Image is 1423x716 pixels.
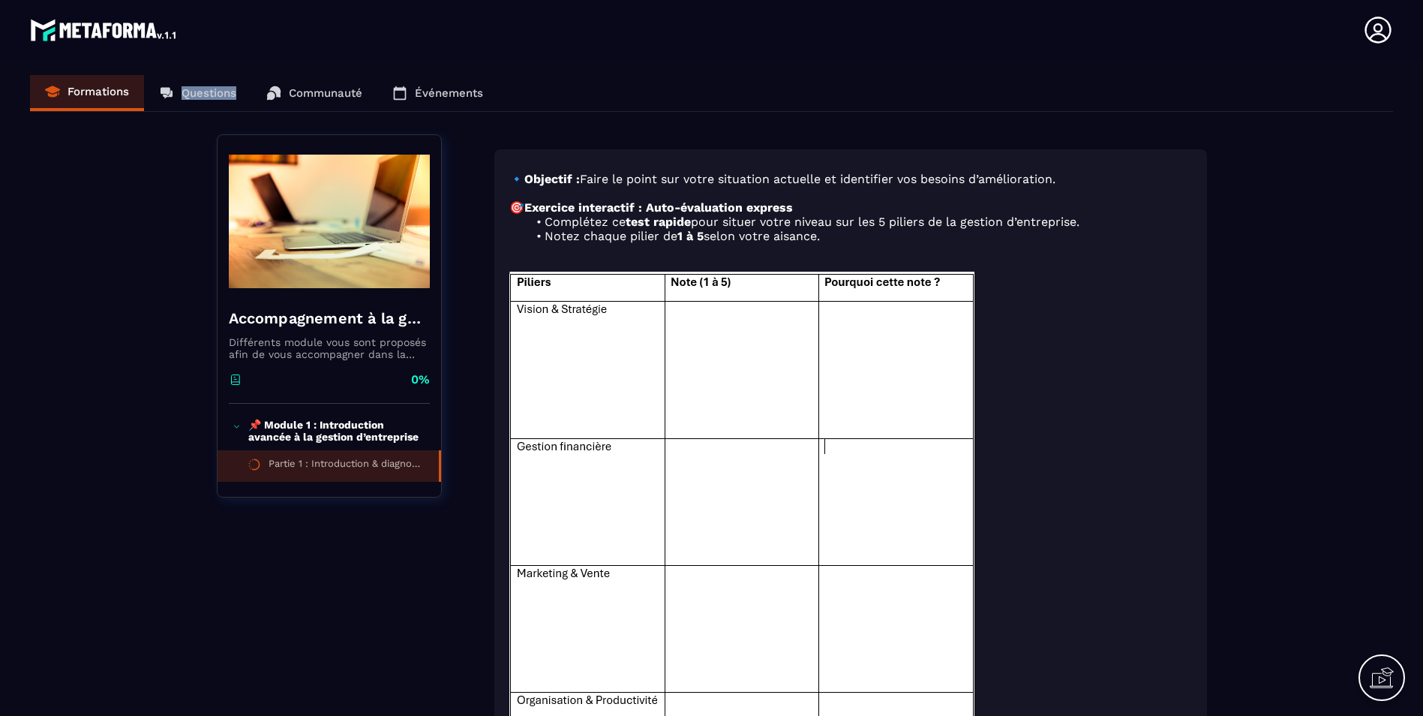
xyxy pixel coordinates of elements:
p: 🎯 [509,200,1192,215]
img: logo [30,15,179,45]
p: 0% [411,372,430,388]
li: Complétez ce pour situer votre niveau sur les 5 piliers de la gestion d’entreprise. [527,215,1192,229]
div: Partie 1 : Introduction & diagnostic rapide [269,458,424,474]
p: Différents module vous sont proposés afin de vous accompagner dans la gestion de votre entreprise... [229,336,430,360]
strong: Exercice interactif : Auto-évaluation express [524,200,793,215]
strong: test rapide [626,215,691,229]
strong: 1 à 5 [677,229,704,243]
p: 🔹 Faire le point sur votre situation actuelle et identifier vos besoins d’amélioration. [509,172,1192,186]
strong: Objectif : [524,172,580,186]
h4: Accompagnement à la gestion d'entreprise [229,308,430,329]
li: Notez chaque pilier de selon votre aisance. [527,229,1192,243]
img: banner [229,146,430,296]
p: 📌 Module 1 : Introduction avancée à la gestion d’entreprise [248,419,426,443]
